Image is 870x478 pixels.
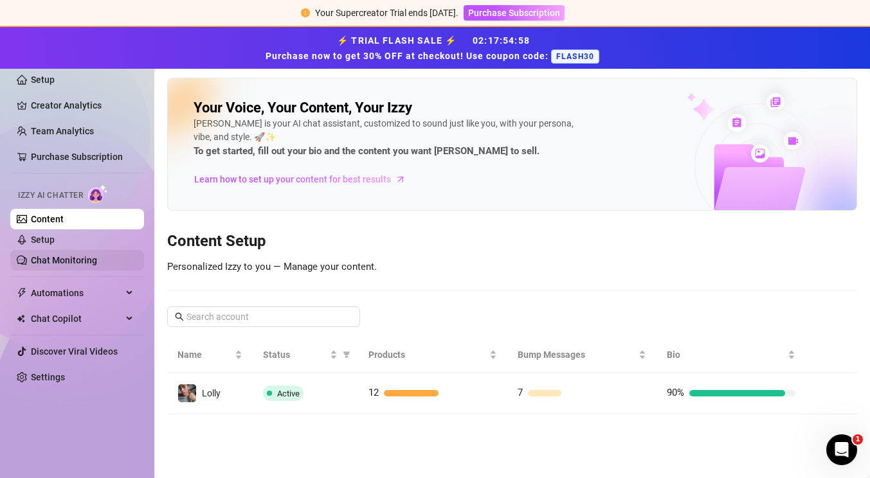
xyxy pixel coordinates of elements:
[194,169,415,190] a: Learn how to set up your content for best results
[177,348,232,362] span: Name
[657,79,856,210] img: ai-chatter-content-library-cLFOSyPT.png
[473,35,530,46] span: 02 : 17 : 54 : 58
[175,312,184,321] span: search
[826,434,857,465] iframe: Intercom live chat
[551,49,599,64] span: FLASH30
[167,261,377,272] span: Personalized Izzy to you — Manage your content.
[253,337,359,373] th: Status
[31,126,94,136] a: Team Analytics
[518,348,636,362] span: Bump Messages
[358,337,507,373] th: Products
[266,35,604,61] strong: ⚡ TRIAL FLASH SALE ⚡
[31,95,134,116] a: Creator Analytics
[315,8,458,18] span: Your Supercreator Trial ends [DATE].
[667,348,785,362] span: Bio
[853,434,863,445] span: 1
[394,173,407,186] span: arrow-right
[667,387,684,398] span: 90%
[464,8,565,18] a: Purchase Subscription
[178,384,196,402] img: Lolly
[17,314,25,323] img: Chat Copilot
[31,283,122,303] span: Automations
[31,372,65,382] a: Settings
[518,387,523,398] span: 7
[88,184,108,203] img: AI Chatter
[194,117,579,159] div: [PERSON_NAME] is your AI chat assistant, customized to sound just like you, with your persona, vi...
[31,214,64,224] a: Content
[468,8,560,18] span: Purchase Subscription
[194,172,391,186] span: Learn how to set up your content for best results
[31,152,123,162] a: Purchase Subscription
[167,337,253,373] th: Name
[31,235,55,245] a: Setup
[194,99,412,117] h2: Your Voice, Your Content, Your Izzy
[263,348,328,362] span: Status
[368,387,379,398] span: 12
[301,8,310,17] span: exclamation-circle
[17,288,27,298] span: thunderbolt
[31,346,118,357] a: Discover Viral Videos
[31,255,97,265] a: Chat Monitoring
[657,337,806,373] th: Bio
[343,351,350,358] span: filter
[277,389,300,398] span: Active
[266,51,551,61] strong: Purchase now to get 30% OFF at checkout! Use coupon code:
[186,310,342,324] input: Search account
[18,190,83,202] span: Izzy AI Chatter
[507,337,657,373] th: Bump Messages
[31,75,55,85] a: Setup
[464,5,565,21] button: Purchase Subscription
[202,388,221,398] span: Lolly
[167,231,857,252] h3: Content Setup
[194,145,539,157] strong: To get started, fill out your bio and the content you want [PERSON_NAME] to sell.
[31,308,122,329] span: Chat Copilot
[340,345,353,364] span: filter
[368,348,487,362] span: Products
